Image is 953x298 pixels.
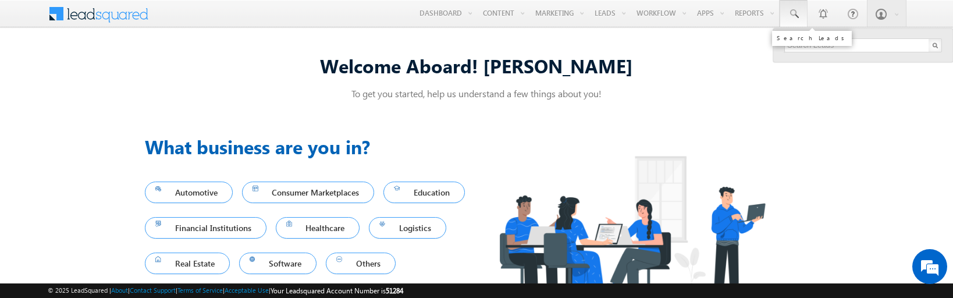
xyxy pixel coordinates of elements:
[271,286,403,295] span: Your Leadsquared Account Number is
[177,286,223,294] a: Terms of Service
[250,256,307,271] span: Software
[286,220,350,236] span: Healthcare
[145,87,808,100] p: To get you started, help us understand a few things about you!
[145,133,477,161] h3: What business are you in?
[155,256,219,271] span: Real Estate
[155,220,256,236] span: Financial Institutions
[111,286,128,294] a: About
[394,185,454,200] span: Education
[145,53,808,78] div: Welcome Aboard! [PERSON_NAME]
[379,220,436,236] span: Logistics
[777,34,847,41] div: Search Leads
[130,286,176,294] a: Contact Support
[336,256,385,271] span: Others
[155,185,222,200] span: Automotive
[253,185,364,200] span: Consumer Marketplaces
[784,38,942,52] input: Search Leads
[225,286,269,294] a: Acceptable Use
[48,285,403,296] span: © 2025 LeadSquared | | | | |
[386,286,403,295] span: 51284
